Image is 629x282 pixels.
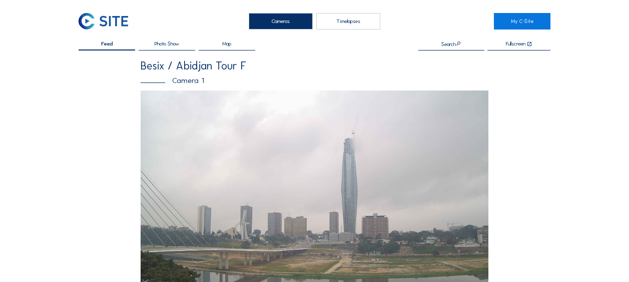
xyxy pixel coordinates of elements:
[141,76,488,84] div: Camera 1
[316,13,380,29] div: Timelapses
[155,41,179,46] span: Photo Show
[79,13,135,29] a: C-SITE Logo
[101,41,113,46] span: Feed
[249,13,313,29] div: Cameras
[506,41,525,47] div: Fullscreen
[141,60,488,71] div: Besix / Abidjan Tour F
[494,13,550,29] a: My C-Site
[222,41,231,46] span: Map
[79,13,128,29] img: C-SITE Logo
